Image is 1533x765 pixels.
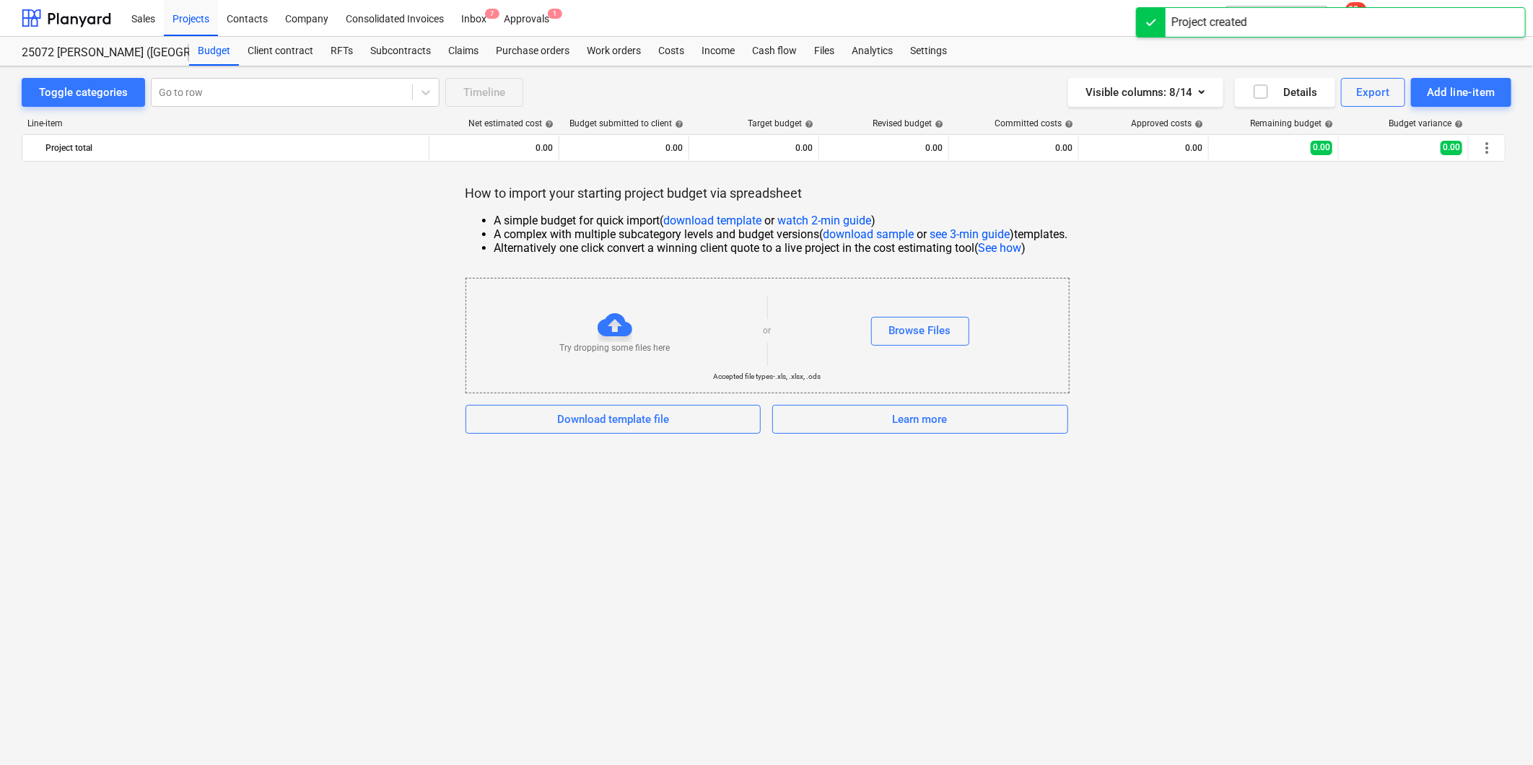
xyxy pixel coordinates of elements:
a: Subcontracts [362,37,440,66]
div: 0.00 [565,136,683,159]
a: Budget [189,37,239,66]
div: 0.00 [955,136,1073,159]
a: Work orders [578,37,650,66]
div: Budget variance [1389,118,1463,128]
li: Alternatively one click convert a winning client quote to a live project in the cost estimating t... [494,241,1068,255]
span: help [1062,120,1073,128]
p: or [764,325,772,337]
p: How to import your starting project budget via spreadsheet [466,185,1068,202]
div: 0.00 [435,136,553,159]
div: Visible columns : 8/14 [1086,83,1206,102]
div: Learn more [893,410,948,429]
button: Visible columns:8/14 [1068,78,1223,107]
li: A simple budget for quick import ( or ) [494,214,1068,227]
div: 25072 [PERSON_NAME] ([GEOGRAPHIC_DATA] 327 CAT 4) [22,45,172,61]
li: A complex with multiple subcategory levels and budget versions ( or ) templates. [494,227,1068,241]
a: RFTs [322,37,362,66]
a: Purchase orders [487,37,578,66]
button: Learn more [772,405,1068,434]
div: Approved costs [1131,118,1203,128]
span: help [1192,120,1203,128]
a: Analytics [843,37,901,66]
p: Accepted file types - .xls, .xlsx, .ods [714,372,821,381]
span: 1 [548,9,562,19]
span: More actions [1478,139,1495,157]
span: help [802,120,813,128]
span: help [932,120,943,128]
a: Client contract [239,37,322,66]
a: Costs [650,37,693,66]
div: Add line-item [1427,83,1495,102]
a: Settings [901,37,956,66]
div: Try dropping some files hereorBrowse FilesAccepted file types-.xls, .xlsx, .ods [466,278,1070,393]
button: Browse Files [871,317,969,346]
p: Try dropping some files here [559,342,670,354]
button: Add line-item [1411,78,1511,107]
div: Project total [45,136,423,159]
span: help [672,120,683,128]
div: 0.00 [695,136,813,159]
a: watch 2-min guide [778,214,872,227]
div: 0.00 [1085,136,1202,159]
a: Files [805,37,843,66]
div: Committed costs [995,118,1073,128]
span: help [1451,120,1463,128]
div: Target budget [748,118,813,128]
button: Details [1235,78,1335,107]
div: Export [1357,83,1390,102]
div: Project created [1171,14,1247,31]
span: help [1322,120,1333,128]
button: Download template file [466,405,761,434]
a: Income [693,37,743,66]
span: 0.00 [1311,141,1332,154]
a: download template [664,214,762,227]
a: See how [979,241,1022,255]
button: Export [1341,78,1406,107]
span: help [542,120,554,128]
div: Toggle categories [39,83,128,102]
a: see 3-min guide [930,227,1010,241]
span: 7 [485,9,499,19]
div: Budget submitted to client [569,118,683,128]
div: Details [1252,83,1318,102]
a: Cash flow [743,37,805,66]
div: Remaining budget [1250,118,1333,128]
div: Revised budget [873,118,943,128]
div: 0.00 [825,136,943,159]
div: Line-item [22,118,430,128]
a: download sample [824,227,914,241]
div: Download template file [557,410,669,429]
button: Toggle categories [22,78,145,107]
a: Claims [440,37,487,66]
div: Net estimated cost [468,118,554,128]
iframe: Chat Widget [1461,696,1533,765]
div: Browse Files [889,321,951,340]
span: 0.00 [1441,141,1462,154]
